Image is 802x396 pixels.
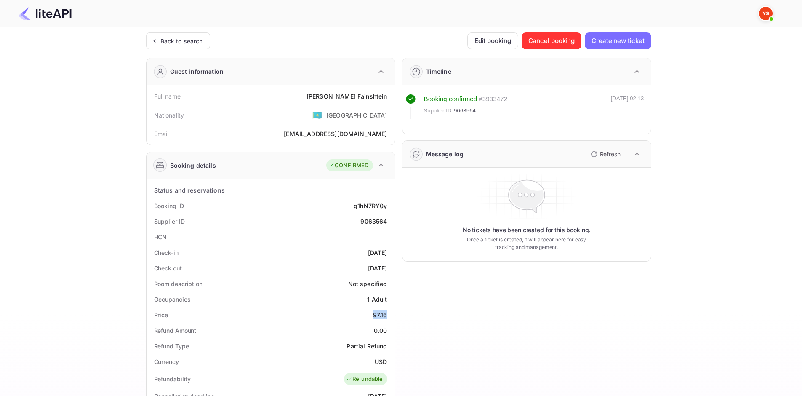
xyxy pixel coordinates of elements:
[154,375,191,383] div: Refundability
[154,264,182,273] div: Check out
[19,7,72,20] img: LiteAPI Logo
[154,201,184,210] div: Booking ID
[154,111,184,120] div: Nationality
[375,357,387,366] div: USD
[522,32,582,49] button: Cancel booking
[284,129,387,138] div: [EMAIL_ADDRESS][DOMAIN_NAME]
[154,295,191,304] div: Occupancies
[154,186,225,195] div: Status and reservations
[463,226,591,234] p: No tickets have been created for this booking.
[346,375,383,383] div: Refundable
[611,94,644,119] div: [DATE] 02:13
[759,7,773,20] img: Yandex Support
[600,150,621,158] p: Refresh
[467,32,518,49] button: Edit booking
[170,161,216,170] div: Booking details
[154,92,181,101] div: Full name
[154,248,179,257] div: Check-in
[360,217,387,226] div: 9063564
[348,279,387,288] div: Not specified
[354,201,387,210] div: g1hN7RY0y
[368,248,387,257] div: [DATE]
[454,107,476,115] span: 9063564
[170,67,224,76] div: Guest information
[586,147,624,161] button: Refresh
[373,310,387,319] div: 97.16
[426,150,464,158] div: Message log
[367,295,387,304] div: 1 Adult
[328,161,368,170] div: CONFIRMED
[424,94,477,104] div: Booking confirmed
[312,107,322,123] span: United States
[346,342,387,351] div: Partial Refund
[154,233,167,241] div: HCN
[460,236,593,251] p: Once a ticket is created, it will appear here for easy tracking and management.
[306,92,387,101] div: [PERSON_NAME] Fainshtein
[326,111,387,120] div: [GEOGRAPHIC_DATA]
[154,279,202,288] div: Room description
[585,32,651,49] button: Create new ticket
[426,67,451,76] div: Timeline
[368,264,387,273] div: [DATE]
[154,342,189,351] div: Refund Type
[374,326,387,335] div: 0.00
[154,357,179,366] div: Currency
[479,94,507,104] div: # 3933472
[154,129,169,138] div: Email
[154,310,168,319] div: Price
[424,107,453,115] span: Supplier ID:
[154,217,185,226] div: Supplier ID
[160,37,203,45] div: Back to search
[154,326,197,335] div: Refund Amount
